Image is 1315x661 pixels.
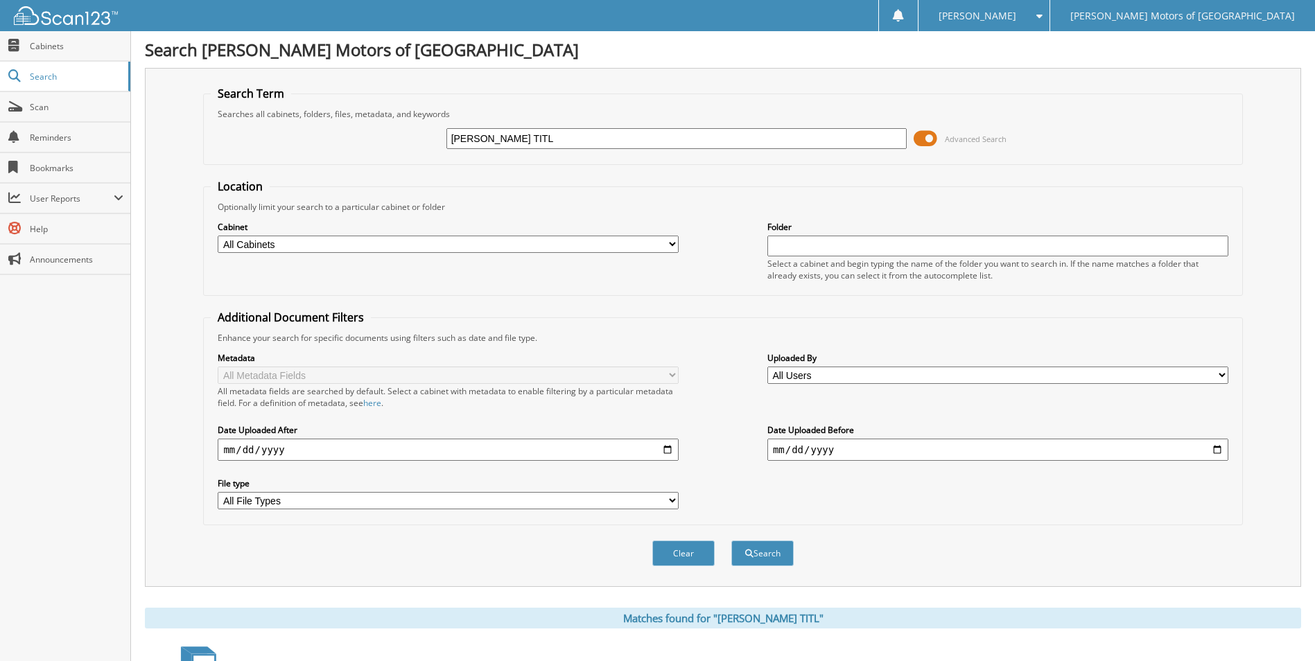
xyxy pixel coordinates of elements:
[30,193,114,204] span: User Reports
[145,38,1301,61] h1: Search [PERSON_NAME] Motors of [GEOGRAPHIC_DATA]
[218,439,679,461] input: start
[767,221,1228,233] label: Folder
[767,352,1228,364] label: Uploaded By
[30,223,123,235] span: Help
[30,40,123,52] span: Cabinets
[30,254,123,265] span: Announcements
[30,71,121,82] span: Search
[218,352,679,364] label: Metadata
[211,179,270,194] legend: Location
[218,221,679,233] label: Cabinet
[767,258,1228,281] div: Select a cabinet and begin typing the name of the folder you want to search in. If the name match...
[218,424,679,436] label: Date Uploaded After
[731,540,794,566] button: Search
[145,608,1301,628] div: Matches found for "[PERSON_NAME] TITL"
[1070,12,1295,20] span: [PERSON_NAME] Motors of [GEOGRAPHIC_DATA]
[652,540,715,566] button: Clear
[218,477,679,489] label: File type
[211,310,371,325] legend: Additional Document Filters
[30,101,123,113] span: Scan
[363,397,381,409] a: here
[945,134,1007,144] span: Advanced Search
[218,385,679,409] div: All metadata fields are searched by default. Select a cabinet with metadata to enable filtering b...
[767,424,1228,436] label: Date Uploaded Before
[211,108,1235,120] div: Searches all cabinets, folders, files, metadata, and keywords
[30,132,123,143] span: Reminders
[939,12,1016,20] span: [PERSON_NAME]
[30,162,123,174] span: Bookmarks
[211,86,291,101] legend: Search Term
[211,201,1235,213] div: Optionally limit your search to a particular cabinet or folder
[14,6,118,25] img: scan123-logo-white.svg
[211,332,1235,344] div: Enhance your search for specific documents using filters such as date and file type.
[767,439,1228,461] input: end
